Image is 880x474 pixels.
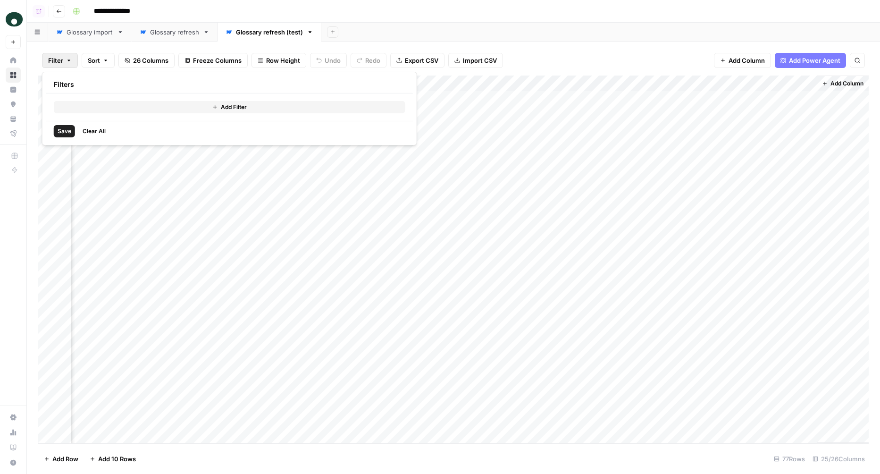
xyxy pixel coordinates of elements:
button: Undo [310,53,347,68]
span: Add 10 Rows [98,454,136,464]
span: Freeze Columns [193,56,242,65]
button: Export CSV [390,53,444,68]
button: Row Height [251,53,306,68]
a: Usage [6,425,21,440]
button: Add Power Agent [775,53,846,68]
a: Glossary refresh [132,23,218,42]
span: Add Power Agent [789,56,840,65]
a: Flightpath [6,126,21,141]
span: Save [58,127,71,135]
span: Clear All [83,127,106,135]
div: Filters [46,76,413,93]
span: Sort [88,56,100,65]
button: Import CSV [448,53,503,68]
button: Sort [82,53,115,68]
button: Redo [351,53,386,68]
button: Add Column [818,77,867,90]
span: Row Height [266,56,300,65]
div: Glossary refresh [150,27,199,37]
a: Learning Hub [6,440,21,455]
span: Import CSV [463,56,497,65]
button: Filter [42,53,78,68]
div: Glossary refresh (test) [236,27,303,37]
span: 26 Columns [133,56,168,65]
a: Glossary import [48,23,132,42]
button: Add Filter [54,101,405,113]
div: 77 Rows [770,451,809,466]
a: Browse [6,68,21,83]
a: Your Data [6,111,21,127]
span: Filter [48,56,63,65]
span: Add Filter [221,103,247,111]
button: Freeze Columns [178,53,248,68]
span: Undo [325,56,341,65]
a: Insights [6,82,21,97]
a: Settings [6,410,21,425]
img: Oyster Logo [6,11,23,28]
div: 25/26 Columns [809,451,869,466]
span: Add Row [52,454,78,464]
a: Opportunities [6,97,21,112]
a: Glossary refresh (test) [218,23,321,42]
a: Home [6,53,21,68]
button: 26 Columns [118,53,175,68]
button: Clear All [79,125,109,137]
button: Add 10 Rows [84,451,142,466]
span: Add Column [830,79,863,88]
button: Add Column [714,53,771,68]
div: Filter [42,72,417,145]
span: Add Column [729,56,765,65]
span: Export CSV [405,56,438,65]
span: Redo [365,56,380,65]
button: Workspace: Oyster [6,8,21,31]
button: Save [54,125,75,137]
button: Add Row [38,451,84,466]
button: Help + Support [6,455,21,470]
div: Glossary import [67,27,113,37]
